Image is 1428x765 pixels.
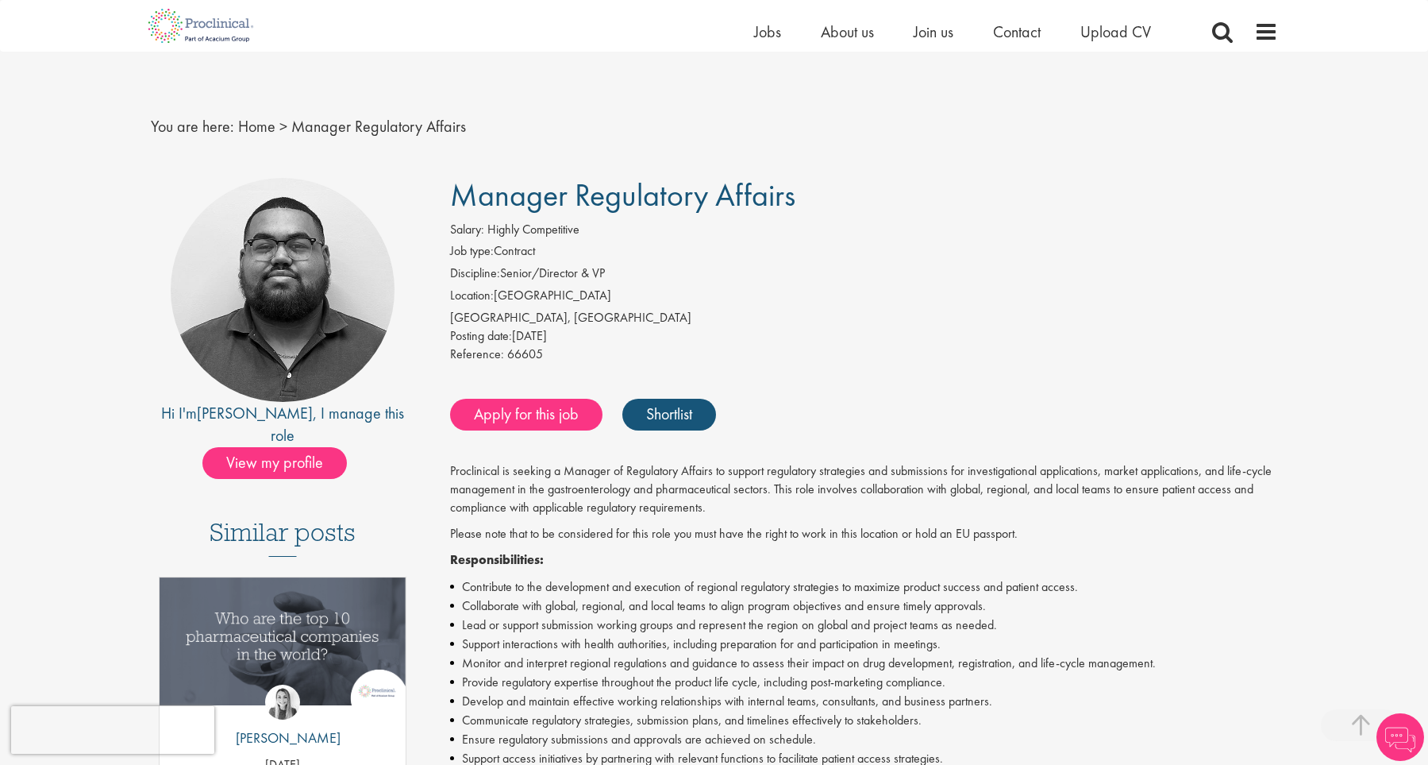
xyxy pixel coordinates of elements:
li: Communicate regulatory strategies, submission plans, and timelines effectively to stakeholders. [450,711,1278,730]
span: View my profile [202,447,347,479]
li: Provide regulatory expertise throughout the product life cycle, including post-marketing compliance. [450,673,1278,692]
a: Jobs [754,21,781,42]
a: Contact [993,21,1041,42]
a: Shortlist [622,399,716,431]
span: Highly Competitive [487,221,579,238]
p: Please note that to be considered for this role you must have the right to work in this location ... [450,525,1278,543]
li: Contract [450,242,1278,265]
img: Chatbot [1376,713,1424,761]
div: Hi I'm , I manage this role [151,402,415,447]
span: Posting date: [450,327,512,344]
iframe: reCAPTCHA [11,706,214,754]
li: Collaborate with global, regional, and local teams to align program objectives and ensure timely ... [450,597,1278,616]
a: Hannah Burke [PERSON_NAME] [224,685,341,756]
li: Support interactions with health authorities, including preparation for and participation in meet... [450,635,1278,654]
img: Hannah Burke [265,685,300,720]
li: Senior/Director & VP [450,265,1278,287]
span: > [279,116,287,137]
a: breadcrumb link [238,116,275,137]
div: [GEOGRAPHIC_DATA], [GEOGRAPHIC_DATA] [450,309,1278,327]
label: Location: [450,287,494,305]
label: Discipline: [450,265,500,283]
p: [PERSON_NAME] [224,728,341,748]
label: Salary: [450,221,484,239]
li: Develop and maintain effective working relationships with internal teams, consultants, and busine... [450,692,1278,711]
li: Monitor and interpret regional regulations and guidance to assess their impact on drug developmen... [450,654,1278,673]
span: 66605 [507,346,543,362]
strong: Responsibilities: [450,551,544,568]
a: Link to a post [160,578,406,718]
img: imeage of recruiter Ashley Bennett [171,178,395,402]
li: Lead or support submission working groups and represent the region on global and project teams as... [450,616,1278,635]
a: View my profile [202,450,363,471]
label: Reference: [450,346,504,364]
a: Apply for this job [450,399,602,431]
span: You are here: [151,116,234,137]
h3: Similar posts [210,519,356,557]
a: [PERSON_NAME] [197,403,313,423]
li: [GEOGRAPHIC_DATA] [450,287,1278,309]
span: Manager Regulatory Affairs [291,116,466,137]
li: Contribute to the development and execution of regional regulatory strategies to maximize product... [450,578,1278,597]
span: Manager Regulatory Affairs [450,175,795,215]
p: Proclinical is seeking a Manager of Regulatory Affairs to support regulatory strategies and submi... [450,462,1278,517]
a: Join us [914,21,953,42]
label: Job type: [450,242,494,261]
img: Top 10 pharmaceutical companies in the world 2025 [160,578,406,705]
a: About us [821,21,874,42]
a: Upload CV [1080,21,1151,42]
li: Ensure regulatory submissions and approvals are achieved on schedule. [450,730,1278,749]
div: [DATE] [450,327,1278,346]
